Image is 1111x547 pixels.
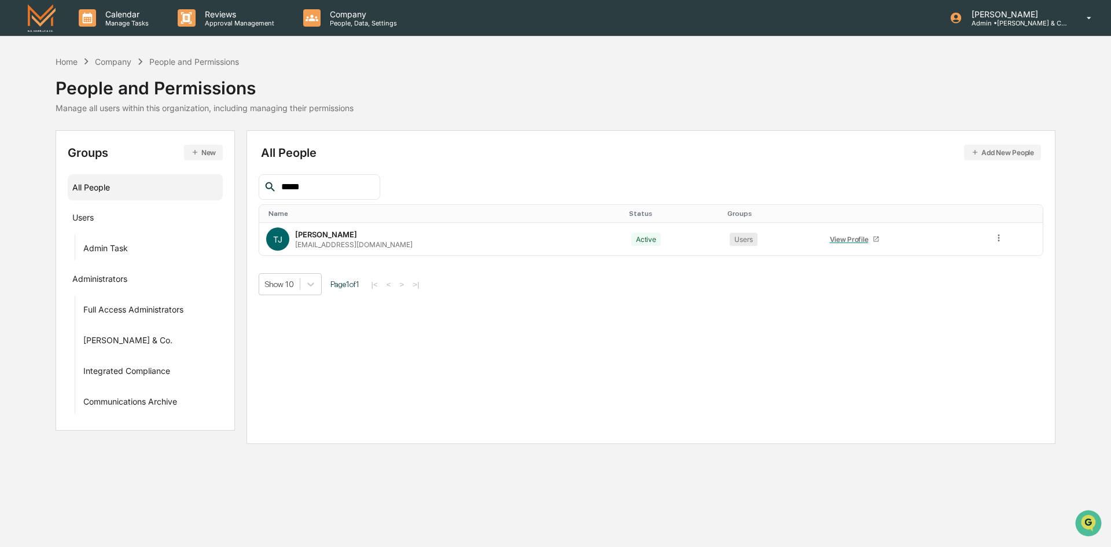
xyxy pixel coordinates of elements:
[727,210,813,218] div: Toggle SortBy
[197,92,211,106] button: Start new chat
[149,57,239,67] div: People and Permissions
[409,280,422,289] button: >|
[82,196,140,205] a: Powered byPylon
[84,147,93,156] div: 🗄️
[330,280,359,289] span: Page 1 of 1
[95,146,144,157] span: Attestations
[7,163,78,184] a: 🔎Data Lookup
[196,19,280,27] p: Approval Management
[39,100,146,109] div: We're available if you need us!
[56,57,78,67] div: Home
[96,19,154,27] p: Manage Tasks
[72,178,218,197] div: All People
[72,212,94,226] div: Users
[83,366,170,380] div: Integrated Compliance
[964,145,1041,160] button: Add New People
[295,240,413,249] div: [EMAIL_ADDRESS][DOMAIN_NAME]
[83,335,172,349] div: [PERSON_NAME] & Co.
[96,9,154,19] p: Calendar
[1074,509,1105,540] iframe: Open customer support
[115,196,140,205] span: Pylon
[72,274,127,288] div: Administrators
[962,9,1070,19] p: [PERSON_NAME]
[184,145,223,160] button: New
[7,141,79,162] a: 🖐️Preclearance
[12,147,21,156] div: 🖐️
[56,68,354,98] div: People and Permissions
[825,230,885,248] a: View Profile
[321,19,403,27] p: People, Data, Settings
[396,280,408,289] button: >
[39,89,190,100] div: Start new chat
[12,169,21,178] div: 🔎
[12,89,32,109] img: 1746055101610-c473b297-6a78-478c-a979-82029cc54cd1
[962,19,1070,27] p: Admin • [PERSON_NAME] & Co. - BD
[295,230,357,239] div: [PERSON_NAME]
[996,210,1038,218] div: Toggle SortBy
[273,234,282,244] span: TJ
[321,9,403,19] p: Company
[830,235,873,244] div: View Profile
[268,210,620,218] div: Toggle SortBy
[12,24,211,43] p: How can we help?
[68,145,223,160] div: Groups
[56,103,354,113] div: Manage all users within this organization, including managing their permissions
[629,210,718,218] div: Toggle SortBy
[368,280,381,289] button: |<
[196,9,280,19] p: Reviews
[28,4,56,31] img: logo
[79,141,148,162] a: 🗄️Attestations
[631,233,661,246] div: Active
[83,304,183,318] div: Full Access Administrators
[822,210,982,218] div: Toggle SortBy
[83,243,128,257] div: Admin Task
[23,168,73,179] span: Data Lookup
[383,280,395,289] button: <
[83,397,177,410] div: Communications Archive
[95,57,131,67] div: Company
[730,233,757,246] div: Users
[261,145,1042,160] div: All People
[23,146,75,157] span: Preclearance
